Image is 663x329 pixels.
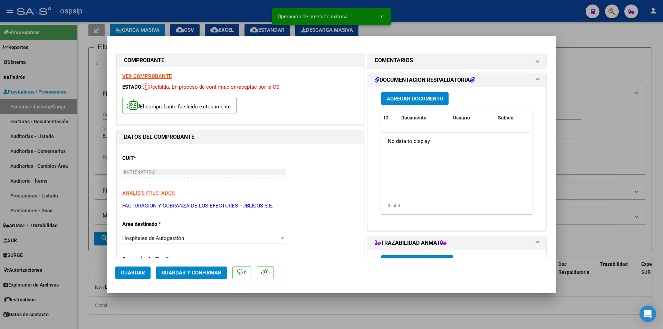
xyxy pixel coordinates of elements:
[375,56,413,65] h1: COMENTARIOS
[387,96,443,102] span: Agregar Documento
[115,267,151,279] button: Guardar
[156,267,227,279] button: Guardar y Confirmar
[122,255,193,263] p: Comprobante Tipo *
[453,115,470,120] span: Usuario
[143,84,281,90] span: Recibida. En proceso de confirmacion/aceptac por la OS.
[122,84,143,90] span: ESTADO:
[380,13,383,20] span: x
[375,239,446,247] h1: TRAZABILIDAD ANMAT
[450,110,495,125] datatable-header-cell: Usuario
[122,73,172,79] a: VER COMPROBANTE
[398,110,450,125] datatable-header-cell: Documento
[401,115,426,120] span: Documento
[381,92,449,105] button: Agregar Documento
[122,235,184,241] span: Hospitales de Autogestión
[122,220,193,228] p: Area destinado *
[375,10,388,23] button: x
[530,110,564,125] datatable-header-cell: Acción
[381,197,532,214] div: 0 total
[122,202,359,210] p: FACTURACION Y COBRANZA DE LOS EFECTORES PUBLICOS S.E.
[384,115,388,120] span: ID
[121,270,145,276] span: Guardar
[122,154,193,162] p: CUIT
[124,134,194,140] strong: DATOS DEL COMPROBANTE
[122,97,237,114] p: El comprobante fue leído exitosamente.
[375,76,475,84] h1: DOCUMENTACIÓN RESPALDATORIA
[498,115,513,120] span: Subido
[640,306,656,322] div: Open Intercom Messenger
[124,57,164,64] strong: COMPROBANTE
[368,73,546,87] mat-expansion-panel-header: DOCUMENTACIÓN RESPALDATORIA
[368,54,546,67] mat-expansion-panel-header: COMENTARIOS
[278,13,348,20] span: Operación de creación exitosa
[368,87,546,230] div: DOCUMENTACIÓN RESPALDATORIA
[122,190,175,196] span: ANALISIS PRESTADOR
[162,270,221,276] span: Guardar y Confirmar
[368,236,546,250] mat-expansion-panel-header: TRAZABILIDAD ANMAT
[381,110,398,125] datatable-header-cell: ID
[495,110,530,125] datatable-header-cell: Subido
[381,133,530,150] div: No data to display
[381,255,453,268] button: Agregar Trazabilidad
